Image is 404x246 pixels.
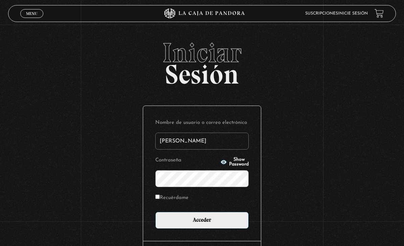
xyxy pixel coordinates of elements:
input: Recuérdame [155,195,160,199]
a: Suscripciones [305,12,338,16]
span: Menu [26,12,37,16]
a: View your shopping cart [375,9,384,18]
input: Acceder [155,212,249,229]
span: Cerrar [24,17,40,22]
span: Iniciar [8,39,396,66]
label: Recuérdame [155,193,188,202]
span: Show Password [229,157,249,167]
a: Inicie sesión [338,12,368,16]
label: Contraseña [155,156,218,165]
button: Show Password [220,157,249,167]
h2: Sesión [8,39,396,83]
label: Nombre de usuario o correo electrónico [155,118,249,127]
